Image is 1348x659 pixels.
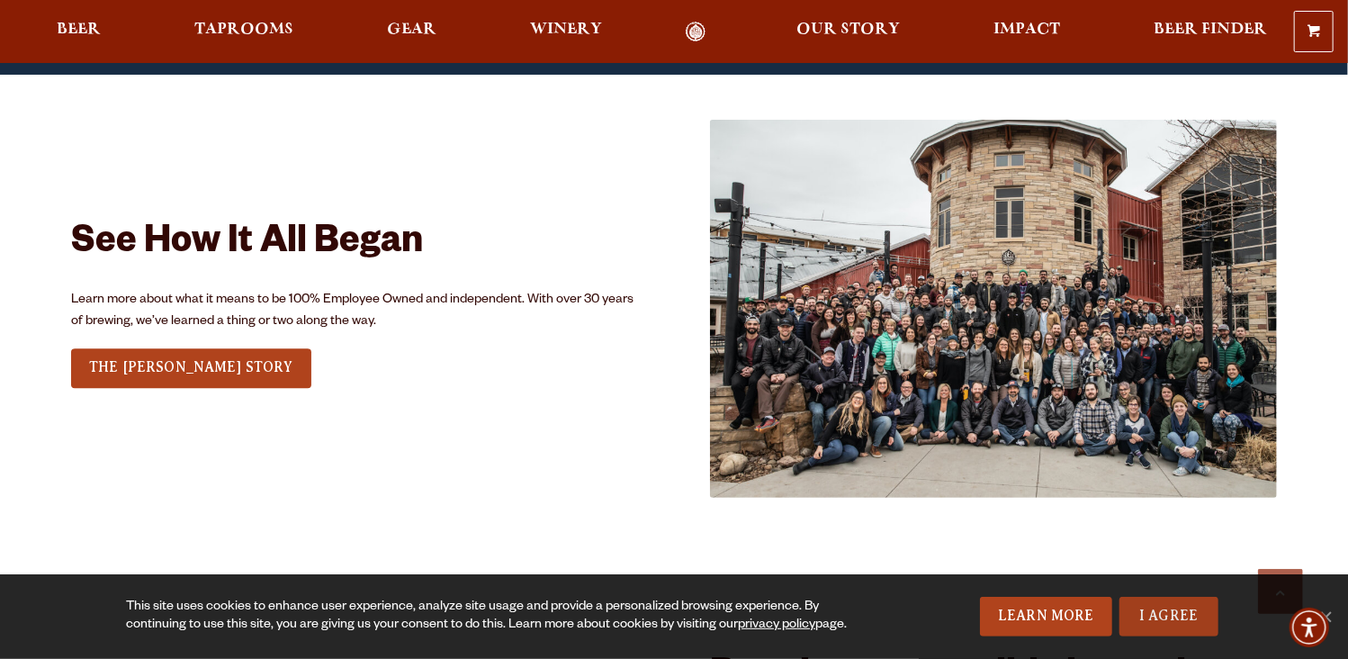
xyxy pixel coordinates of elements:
[1290,608,1329,647] div: Accessibility Menu
[983,22,1073,41] a: Impact
[518,22,614,41] a: Winery
[786,22,912,41] a: Our Story
[980,597,1112,636] a: Learn More
[71,346,311,391] div: See Our Full LineUp
[530,23,602,37] span: Winery
[1258,569,1303,614] a: Scroll to top
[126,599,881,635] div: This site uses cookies to enhance user experience, analyze site usage and provide a personalized ...
[71,290,638,333] p: Learn more about what it means to be 100% Employee Owned and independent. With over 30 years of b...
[710,120,1277,498] img: 2020FamPhoto
[387,23,436,37] span: Gear
[71,223,638,266] h2: See How It All Began
[375,22,448,41] a: Gear
[662,22,730,41] a: Odell Home
[1155,23,1268,37] span: Beer Finder
[738,618,815,633] a: privacy policy
[994,23,1061,37] span: Impact
[89,359,293,375] span: THE [PERSON_NAME] STORY
[1119,597,1218,636] a: I Agree
[1143,22,1280,41] a: Beer Finder
[797,23,901,37] span: Our Story
[194,23,293,37] span: Taprooms
[71,348,311,388] a: THE [PERSON_NAME] STORY
[45,22,112,41] a: Beer
[57,23,101,37] span: Beer
[183,22,305,41] a: Taprooms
